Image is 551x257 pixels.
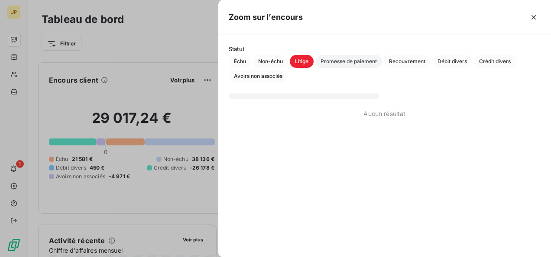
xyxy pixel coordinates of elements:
button: Débit divers [432,55,472,68]
span: Aucun résultat [363,109,405,118]
button: Crédit divers [474,55,516,68]
button: Litige [290,55,314,68]
span: Statut [229,45,541,52]
iframe: Intercom live chat [522,228,542,248]
button: Promesse de paiement [315,55,382,68]
button: Avoirs non associés [229,70,288,83]
button: Échu [229,55,251,68]
button: Non-échu [253,55,288,68]
button: Recouvrement [384,55,431,68]
h5: Zoom sur l’encours [229,11,303,23]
